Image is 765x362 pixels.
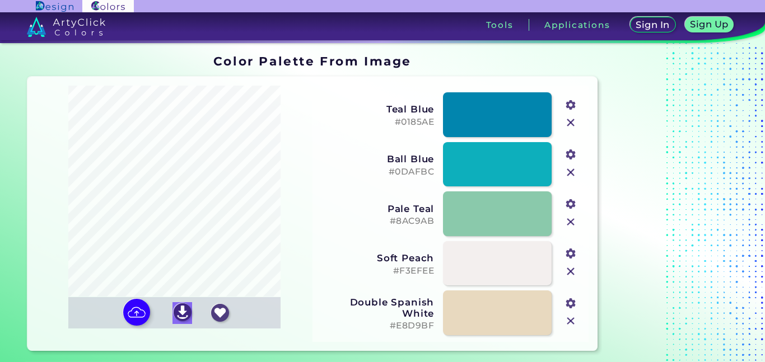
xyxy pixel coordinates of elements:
[544,21,610,29] h3: Applications
[563,314,578,328] img: icon_close.svg
[637,21,668,29] h5: Sign In
[486,21,514,29] h3: Tools
[320,153,434,164] h3: Ball Blue
[320,117,434,128] h5: #0185AE
[320,266,434,276] h5: #F3EFEE
[320,203,434,214] h3: Pale Teal
[213,53,412,69] h1: Color Palette From Image
[27,17,106,37] img: logo_artyclick_colors_white.svg
[563,165,578,180] img: icon_close.svg
[36,1,73,12] img: ArtyClick Design logo
[320,104,434,115] h3: Teal Blue
[320,252,434,264] h3: Soft Peach
[563,264,578,279] img: icon_close.svg
[687,18,732,32] a: Sign Up
[563,115,578,130] img: icon_close.svg
[320,216,434,227] h5: #8AC9AB
[123,299,150,326] img: icon picture
[320,297,434,319] h3: Double Spanish White
[211,304,229,322] img: icon_favourite_white.svg
[320,321,434,331] h5: #E8D9BF
[174,303,192,321] img: icon_download_white.svg
[692,20,726,29] h5: Sign Up
[320,167,434,177] h5: #0DAFBC
[632,18,674,32] a: Sign In
[602,50,742,356] iframe: Advertisement
[563,215,578,229] img: icon_close.svg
